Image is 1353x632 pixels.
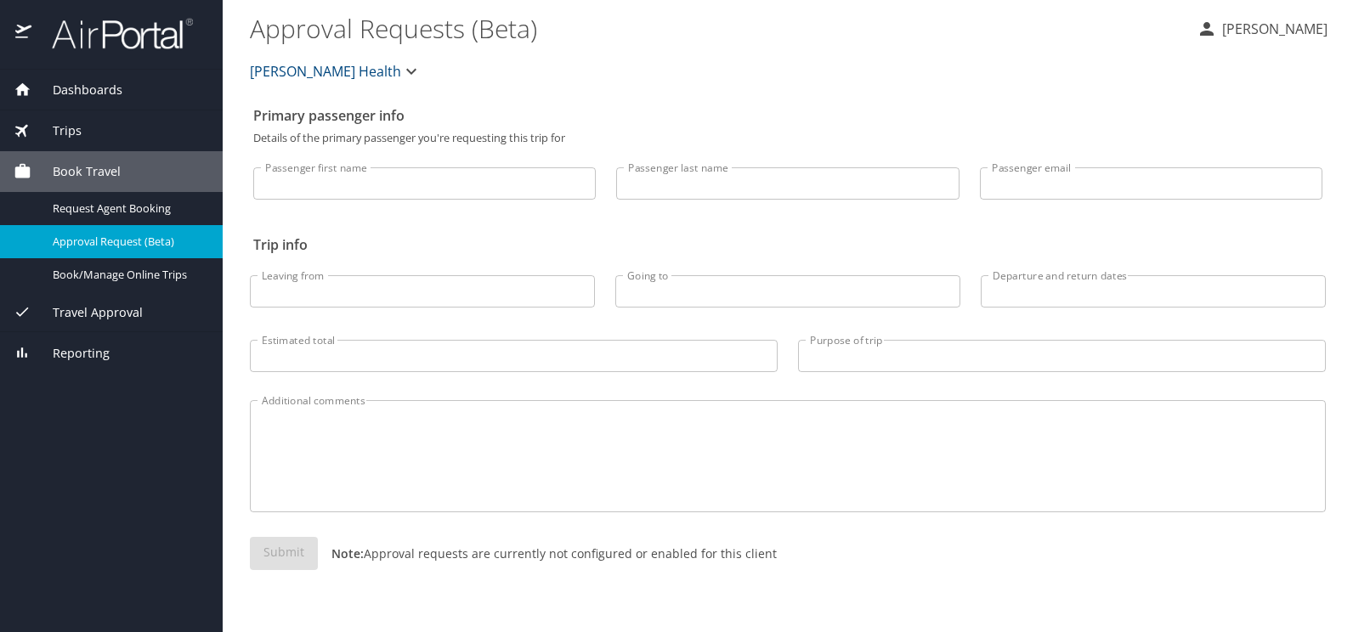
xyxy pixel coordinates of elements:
[331,545,364,561] strong: Note:
[253,231,1322,258] h2: Trip info
[253,133,1322,144] p: Details of the primary passenger you're requesting this trip for
[250,59,401,83] span: [PERSON_NAME] Health
[53,234,202,250] span: Approval Request (Beta)
[53,267,202,283] span: Book/Manage Online Trips
[253,102,1322,129] h2: Primary passenger info
[250,2,1183,54] h1: Approval Requests (Beta)
[53,200,202,217] span: Request Agent Booking
[31,81,122,99] span: Dashboards
[15,17,33,50] img: icon-airportal.png
[31,121,82,140] span: Trips
[33,17,193,50] img: airportal-logo.png
[1190,14,1334,44] button: [PERSON_NAME]
[31,162,121,181] span: Book Travel
[1217,19,1328,39] p: [PERSON_NAME]
[31,303,143,322] span: Travel Approval
[318,545,777,562] p: Approval requests are currently not configured or enabled for this client
[243,54,428,88] button: [PERSON_NAME] Health
[31,344,110,363] span: Reporting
